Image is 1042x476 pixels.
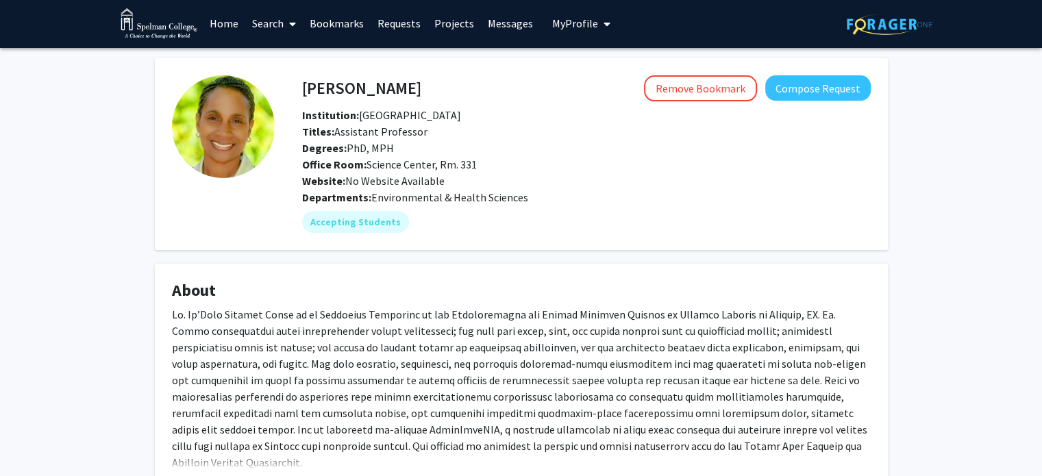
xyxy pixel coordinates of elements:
[302,125,427,138] span: Assistant Professor
[302,174,445,188] span: No Website Available
[302,125,334,138] b: Titles:
[765,75,871,101] button: Compose Request to Na'Taki Osborne Jelks
[302,108,359,122] b: Institution:
[552,16,598,30] span: My Profile
[302,211,409,233] mat-chip: Accepting Students
[10,414,58,466] iframe: Chat
[644,75,757,101] button: Remove Bookmark
[172,281,871,301] h4: About
[302,190,371,204] b: Departments:
[302,158,367,171] b: Office Room:
[371,190,528,204] span: Environmental & Health Sciences
[172,75,275,178] img: Profile Picture
[302,158,477,171] span: Science Center, Rm. 331
[302,141,394,155] span: PhD, MPH
[302,174,345,188] b: Website:
[847,14,932,35] img: ForagerOne Logo
[302,75,421,101] h4: [PERSON_NAME]
[359,108,461,122] span: [GEOGRAPHIC_DATA]
[121,8,198,39] img: Spelman College Logo
[302,141,347,155] b: Degrees:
